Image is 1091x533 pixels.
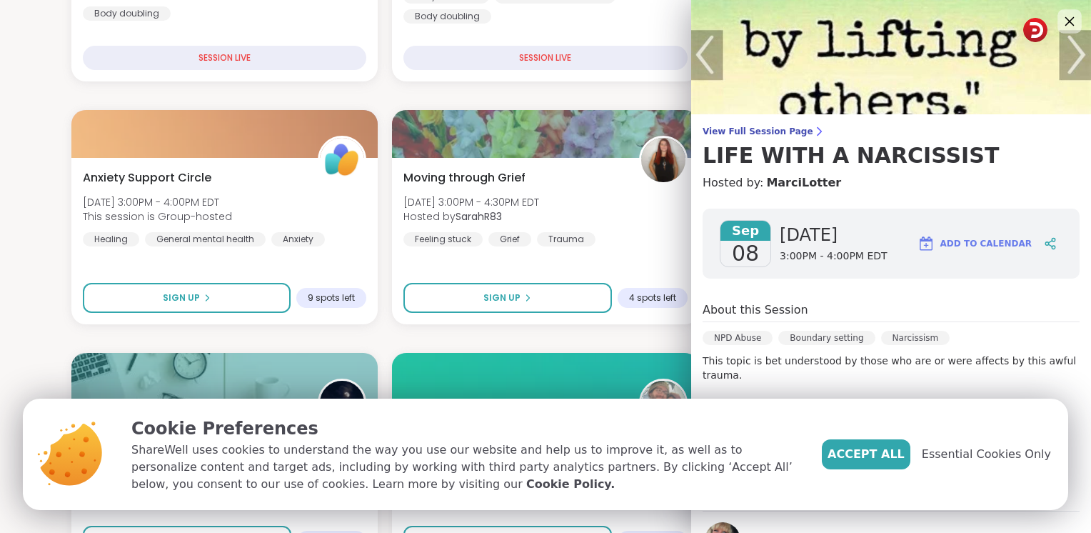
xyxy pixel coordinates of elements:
[403,46,687,70] div: SESSION LIVE
[131,442,799,493] p: ShareWell uses cookies to understand the way you use our website and help us to improve it, as we...
[456,209,502,224] b: SarahR83
[766,174,841,191] a: MarciLotter
[403,169,526,186] span: Moving through Grief
[822,439,910,469] button: Accept All
[703,174,1080,191] h4: Hosted by:
[403,232,483,246] div: Feeling stuck
[83,283,291,313] button: Sign Up
[703,143,1080,169] h3: LIFE WITH A NARCISSIST
[703,126,1080,169] a: View Full Session PageLIFE WITH A NARCISSIST
[83,169,211,186] span: Anxiety Support Circle
[641,381,685,425] img: BRandom502
[131,416,799,442] p: Cookie Preferences
[922,446,1051,463] span: Essential Cookies Only
[145,232,266,246] div: General mental health
[940,237,1032,250] span: Add to Calendar
[83,46,366,70] div: SESSION LIVE
[308,292,355,304] span: 9 spots left
[83,195,232,209] span: [DATE] 3:00PM - 4:00PM EDT
[526,476,615,493] a: Cookie Policy.
[828,446,905,463] span: Accept All
[403,209,539,224] span: Hosted by
[483,292,521,304] span: Sign Up
[917,235,935,252] img: ShareWell Logomark
[403,195,539,209] span: [DATE] 3:00PM - 4:30PM EDT
[780,224,888,246] span: [DATE]
[403,283,611,313] button: Sign Up
[629,292,676,304] span: 4 spots left
[163,292,200,304] span: Sign Up
[780,249,888,264] span: 3:00PM - 4:00PM EDT
[271,232,325,246] div: Anxiety
[732,241,759,266] span: 08
[703,331,773,345] div: NPD Abuse
[488,232,531,246] div: Grief
[83,6,171,21] div: Body doubling
[403,9,491,24] div: Body doubling
[641,138,685,182] img: SarahR83
[320,381,364,425] img: QueenOfTheNight
[703,302,808,319] h4: About this Session
[83,232,139,246] div: Healing
[778,331,875,345] div: Boundary setting
[537,232,595,246] div: Trauma
[703,126,1080,137] span: View Full Session Page
[83,209,232,224] span: This session is Group-hosted
[320,138,364,182] img: ShareWell
[720,221,770,241] span: Sep
[703,354,1080,468] p: This topic is bet understood by those who are or were affects by this awful trauma. There should ...
[881,331,950,345] div: Narcissism
[911,226,1038,261] button: Add to Calendar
